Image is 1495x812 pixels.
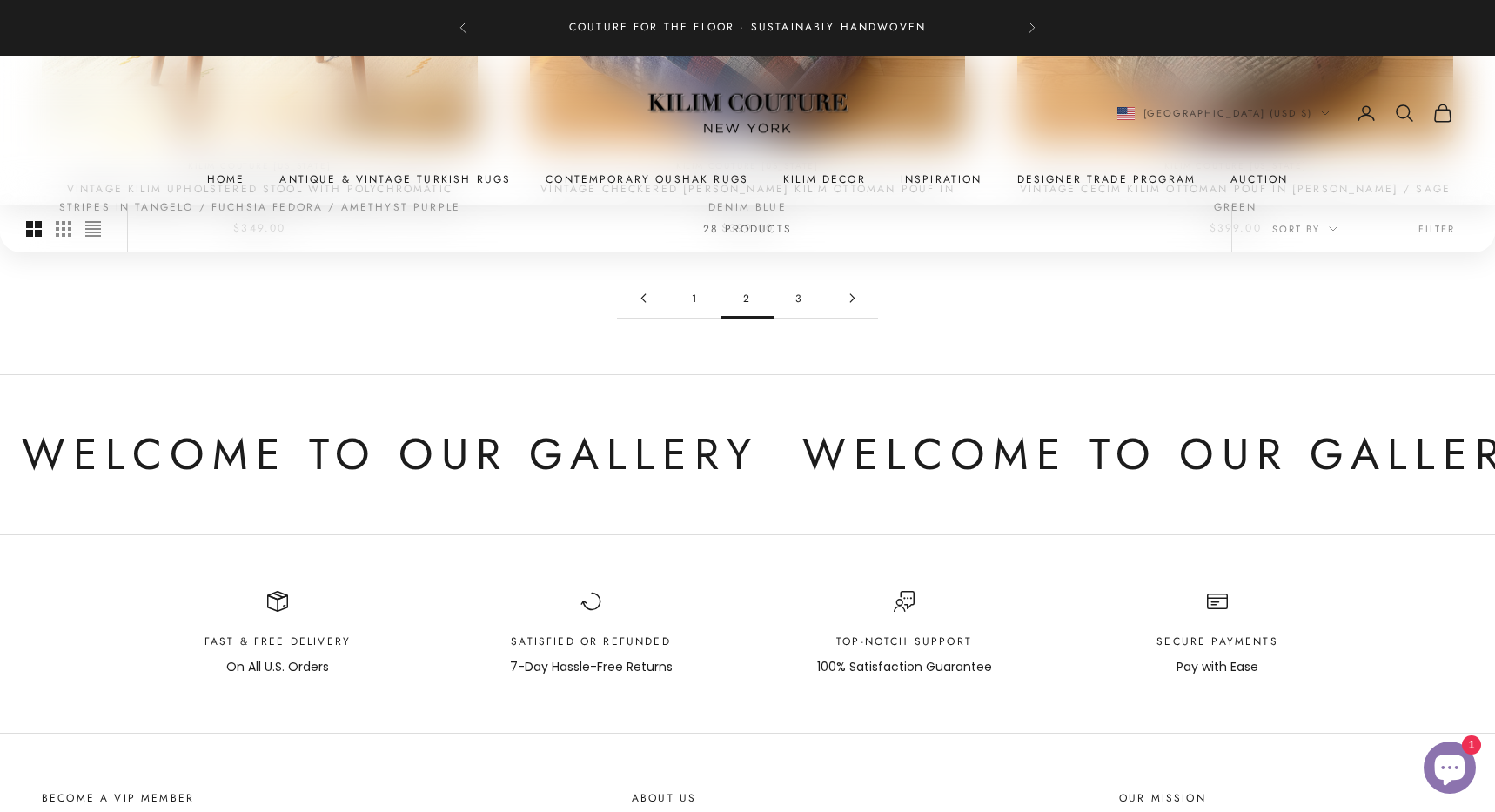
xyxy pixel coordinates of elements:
button: Sort by [1232,205,1378,252]
a: Auction [1230,171,1288,188]
p: Our Mission [1119,789,1453,807]
p: About Us [632,789,780,807]
img: United States [1117,107,1135,120]
p: Couture for the Floor · Sustainably Handwoven [569,19,926,37]
img: Logo of Kilim Couture New York [639,72,856,155]
p: Pay with Ease [1156,657,1277,677]
span: Sort by [1272,221,1337,237]
p: 100% Satisfaction Guarantee [817,657,992,677]
p: 7-Day Hassle-Free Returns [510,657,673,677]
p: Top-Notch support [817,633,992,650]
p: Fast & Free Delivery [204,633,351,650]
a: Go to page 3 [826,278,878,318]
button: Filter [1378,205,1495,252]
a: Designer Trade Program [1017,171,1197,188]
p: Satisfied or Refunded [510,633,673,650]
button: Switch to compact product images [85,205,101,252]
summary: Kilim Decor [783,171,866,188]
nav: Pagination navigation [617,278,878,319]
a: Contemporary Oushak Rugs [546,171,748,188]
button: Switch to smaller product images [56,205,71,252]
p: Secure Payments [1156,633,1277,650]
div: Item 3 of 4 [774,591,1035,677]
a: Go to page 1 [669,278,721,318]
nav: Secondary navigation [1117,103,1454,124]
a: Go to page 3 [774,278,826,318]
span: [GEOGRAPHIC_DATA] (USD $) [1143,105,1313,121]
a: Home [207,171,245,188]
inbox-online-store-chat: Shopify online store chat [1418,742,1481,798]
nav: Primary navigation [42,171,1453,188]
p: 28 products [703,220,792,238]
div: Item 2 of 4 [460,591,721,677]
div: Item 4 of 4 [1087,591,1348,677]
p: Welcome to Our Gallery [747,419,1485,491]
p: Become a VIP Member [42,789,292,807]
a: Antique & Vintage Turkish Rugs [279,171,511,188]
button: Switch to larger product images [26,205,42,252]
span: 2 [721,278,774,318]
a: Go to page 1 [617,278,669,318]
p: On All U.S. Orders [204,657,351,677]
button: Change country or currency [1117,105,1331,121]
a: Inspiration [901,171,982,188]
div: Item 1 of 4 [147,591,408,677]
